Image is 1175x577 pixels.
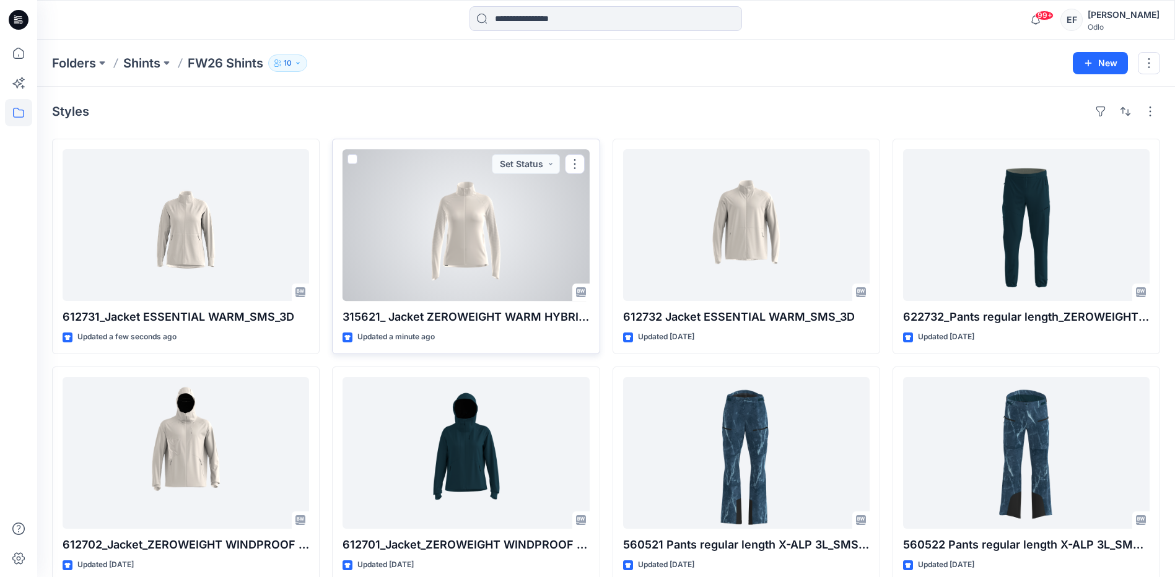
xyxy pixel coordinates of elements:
[63,149,309,301] a: 612731_Jacket ESSENTIAL WARM_SMS_3D
[357,558,414,571] p: Updated [DATE]
[623,149,870,301] a: 612732 Jacket ESSENTIAL WARM_SMS_3D
[623,536,870,553] p: 560521 Pants regular length X-ALP 3L_SMS_3D
[903,308,1150,326] p: 622732_Pants regular length_ZEROWEIGHT WP X WARM_SMS_3D
[1060,9,1083,31] div: EF
[188,54,263,72] p: FW26 Shints
[77,331,177,344] p: Updated a few seconds ago
[77,558,134,571] p: Updated [DATE]
[268,54,307,72] button: 10
[343,377,589,529] a: 612701_Jacket_ZEROWEIGHT WINDPROOF X WARM_SMS_3D
[357,331,435,344] p: Updated a minute ago
[638,331,694,344] p: Updated [DATE]
[343,536,589,553] p: 612701_Jacket_ZEROWEIGHT WINDPROOF X WARM_SMS_3D
[623,308,870,326] p: 612732 Jacket ESSENTIAL WARM_SMS_3D
[1088,22,1160,32] div: Odlo
[284,56,292,70] p: 10
[1035,11,1054,20] span: 99+
[1073,52,1128,74] button: New
[63,536,309,553] p: 612702_Jacket_ZEROWEIGHT WINDPROOF X WARM_SMS_3D
[918,331,974,344] p: Updated [DATE]
[52,54,96,72] a: Folders
[903,377,1150,529] a: 560522 Pants regular length X-ALP 3L_SMS_3D
[63,308,309,326] p: 612731_Jacket ESSENTIAL WARM_SMS_3D
[903,149,1150,301] a: 622732_Pants regular length_ZEROWEIGHT WP X WARM_SMS_3D
[63,377,309,529] a: 612702_Jacket_ZEROWEIGHT WINDPROOF X WARM_SMS_3D
[638,558,694,571] p: Updated [DATE]
[123,54,160,72] a: Shints
[903,536,1150,553] p: 560522 Pants regular length X-ALP 3L_SMS_3D
[918,558,974,571] p: Updated [DATE]
[343,308,589,326] p: 315621_ Jacket ZEROWEIGHT WARM HYBRID_SMS_3D
[52,104,89,119] h4: Styles
[343,149,589,301] a: 315621_ Jacket ZEROWEIGHT WARM HYBRID_SMS_3D
[623,377,870,529] a: 560521 Pants regular length X-ALP 3L_SMS_3D
[1088,7,1160,22] div: [PERSON_NAME]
